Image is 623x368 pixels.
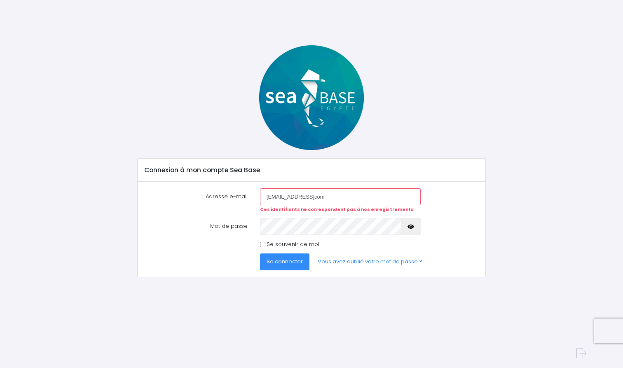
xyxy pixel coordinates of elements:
label: Mot de passe [138,218,254,234]
strong: Ces identifiants ne correspondent pas à nos enregistrements [260,206,414,213]
div: Connexion à mon compte Sea Base [138,159,485,182]
button: Se connecter [260,253,309,270]
label: Adresse e-mail [138,188,254,213]
label: Se souvenir de moi [267,240,319,248]
a: Vous avez oublié votre mot de passe ? [311,253,429,270]
span: Se connecter [267,258,303,265]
